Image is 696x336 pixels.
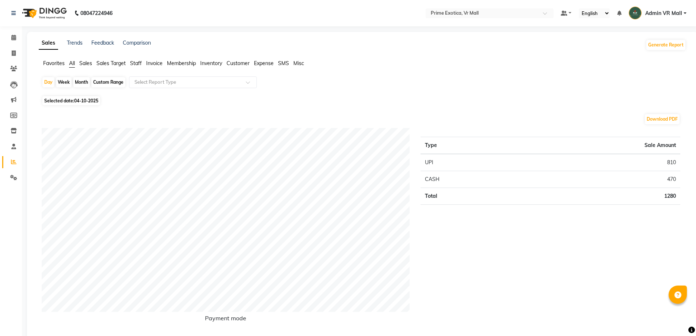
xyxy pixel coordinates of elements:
[43,60,65,67] span: Favorites
[629,7,642,19] img: Admin VR Mall
[96,60,126,67] span: Sales Target
[167,60,196,67] span: Membership
[516,137,680,154] th: Sale Amount
[80,3,113,23] b: 08047224946
[421,154,516,171] td: UPI
[293,60,304,67] span: Misc
[665,307,689,329] iframe: chat widget
[421,137,516,154] th: Type
[56,77,72,87] div: Week
[91,77,125,87] div: Custom Range
[645,114,680,124] button: Download PDF
[421,188,516,205] td: Total
[67,39,83,46] a: Trends
[516,154,680,171] td: 810
[278,60,289,67] span: SMS
[74,98,98,103] span: 04-10-2025
[254,60,274,67] span: Expense
[646,40,685,50] button: Generate Report
[516,188,680,205] td: 1280
[123,39,151,46] a: Comparison
[146,60,163,67] span: Invoice
[69,60,75,67] span: All
[42,315,410,325] h6: Payment mode
[516,171,680,188] td: 470
[42,96,100,105] span: Selected date:
[130,60,142,67] span: Staff
[200,60,222,67] span: Inventory
[91,39,114,46] a: Feedback
[39,37,58,50] a: Sales
[42,77,54,87] div: Day
[227,60,250,67] span: Customer
[421,171,516,188] td: CASH
[19,3,69,23] img: logo
[73,77,90,87] div: Month
[79,60,92,67] span: Sales
[645,10,682,17] span: Admin VR Mall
